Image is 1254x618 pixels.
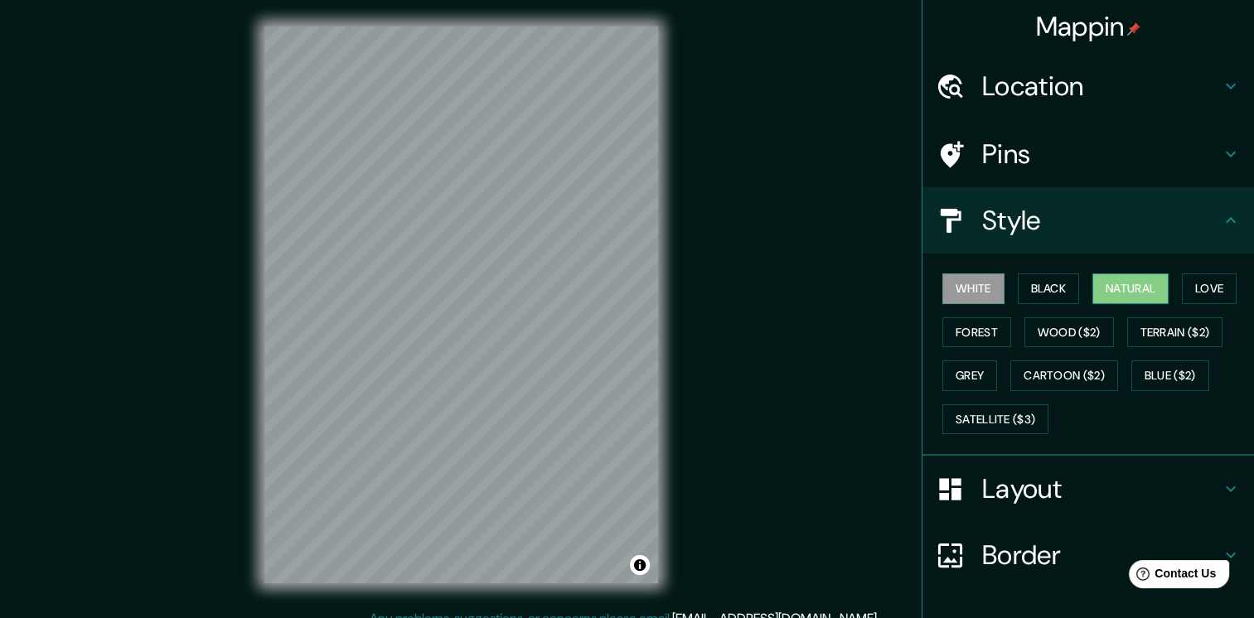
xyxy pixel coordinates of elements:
[1010,360,1118,391] button: Cartoon ($2)
[982,472,1221,505] h4: Layout
[942,273,1005,304] button: White
[942,404,1048,435] button: Satellite ($3)
[922,121,1254,187] div: Pins
[982,538,1221,572] h4: Border
[942,317,1011,348] button: Forest
[982,138,1221,171] h4: Pins
[1182,273,1237,304] button: Love
[982,70,1221,103] h4: Location
[922,456,1254,522] div: Layout
[922,187,1254,253] div: Style
[1092,273,1169,304] button: Natural
[1018,273,1080,304] button: Black
[264,27,658,583] canvas: Map
[1036,10,1141,43] h4: Mappin
[1024,317,1114,348] button: Wood ($2)
[1127,317,1223,348] button: Terrain ($2)
[922,53,1254,119] div: Location
[1131,360,1209,391] button: Blue ($2)
[922,522,1254,588] div: Border
[942,360,997,391] button: Grey
[1127,22,1140,36] img: pin-icon.png
[630,555,650,575] button: Toggle attribution
[982,204,1221,237] h4: Style
[1106,553,1236,600] iframe: Help widget launcher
